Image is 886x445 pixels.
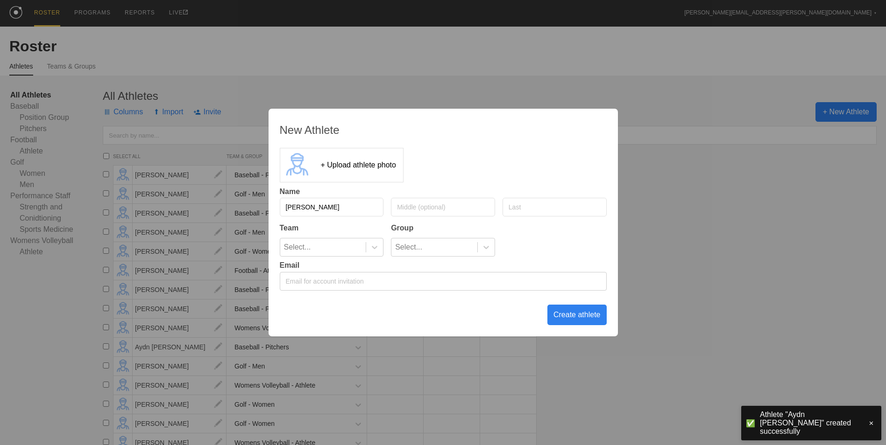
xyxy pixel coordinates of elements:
div: Team [280,224,384,232]
div: Group [391,224,495,232]
div: + Upload athlete photo [321,161,396,169]
input: Middle (optional) [391,198,495,216]
input: Email for account invitation [280,272,607,291]
input: Last [503,198,607,216]
img: avatar [280,148,314,182]
div: Select... [395,238,422,256]
div: Create athlete [547,305,607,325]
span: Athlete "Aydn [PERSON_NAME]" created successfully [760,410,857,436]
div: New Athlete [280,124,607,137]
div: Select... [284,238,311,256]
span: ✅ [746,419,755,428]
div: Name [280,188,607,196]
input: First [280,198,384,216]
div: Email [280,261,607,270]
iframe: Chat Widget [839,400,886,445]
